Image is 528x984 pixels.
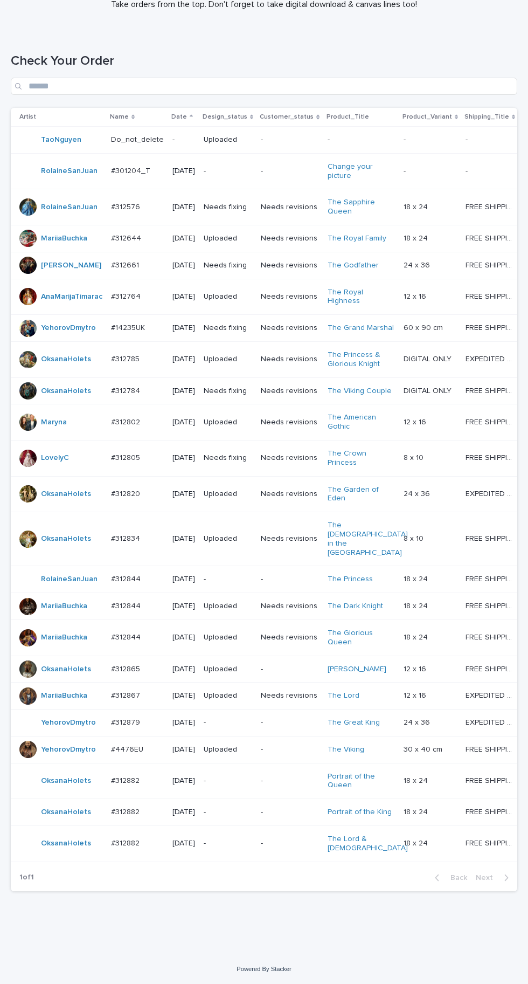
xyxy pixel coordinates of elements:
[466,451,517,463] p: FREE SHIPPING - preview in 1-2 business days, after your approval delivery will take 5-10 b.d.
[466,232,517,243] p: FREE SHIPPING - preview in 1-2 business days, after your approval delivery will take 5-10 b.d.
[204,575,252,584] p: -
[204,234,252,243] p: Uploaded
[261,575,318,584] p: -
[404,451,426,463] p: 8 x 10
[426,873,471,883] button: Back
[204,745,252,754] p: Uploaded
[328,413,395,431] a: The American Gothic
[41,745,96,754] a: YehorovDmytro
[41,490,91,499] a: OksanaHolets
[328,234,386,243] a: The Royal Family
[111,232,143,243] p: #312644
[328,261,379,270] a: The Godfather
[466,201,517,212] p: FREE SHIPPING - preview in 1-2 business days, after your approval delivery will take 5-10 b.d.
[404,259,432,270] p: 24 x 36
[19,111,36,123] p: Artist
[204,534,252,543] p: Uploaded
[111,259,141,270] p: #312661
[466,806,517,817] p: FREE SHIPPING - preview in 1-2 business days, after your approval delivery will take 5-10 b.d.
[111,353,142,364] p: #312785
[261,839,318,848] p: -
[404,487,432,499] p: 24 x 36
[402,111,452,123] p: Product_Variant
[172,665,195,674] p: [DATE]
[110,111,129,123] p: Name
[41,453,69,463] a: LovelyC
[404,290,428,301] p: 12 x 16
[466,290,517,301] p: FREE SHIPPING - preview in 1-2 business days, after your approval delivery will take 5-10 b.d.
[466,384,517,396] p: FREE SHIPPING - preview in 1-2 business days, after your approval delivery will take 5-10 b.d.
[204,261,252,270] p: Needs fixing
[404,806,430,817] p: 18 x 24
[328,162,395,181] a: Change your picture
[41,575,98,584] a: RolaineSanJuan
[476,874,499,882] span: Next
[328,575,373,584] a: The Princess
[204,839,252,848] p: -
[404,201,430,212] p: 18 x 24
[204,808,252,817] p: -
[111,164,152,176] p: #301204_T
[111,416,142,427] p: #312802
[172,745,195,754] p: [DATE]
[328,198,395,216] a: The Sapphire Queen
[41,534,91,543] a: OksanaHolets
[404,164,408,176] p: -
[41,839,91,848] a: OksanaHolets
[172,575,195,584] p: [DATE]
[444,874,467,882] span: Back
[261,718,318,727] p: -
[404,743,444,754] p: 30 x 40 cm
[204,167,252,176] p: -
[111,487,142,499] p: #312820
[204,418,252,427] p: Uploaded
[41,167,98,176] a: RolaineSanJuan
[328,485,395,504] a: The Garden of Eden
[41,355,91,364] a: OksanaHolets
[111,201,142,212] p: #312576
[261,776,318,786] p: -
[41,418,67,427] a: Maryna
[404,689,428,700] p: 12 x 16
[41,261,101,270] a: [PERSON_NAME]
[172,261,195,270] p: [DATE]
[111,631,143,642] p: #312844
[204,602,252,611] p: Uploaded
[204,633,252,642] p: Uploaded
[261,387,318,396] p: Needs revisions
[404,353,454,364] p: DIGITAL ONLY
[404,774,430,786] p: 18 x 24
[261,534,318,543] p: Needs revisions
[111,532,142,543] p: #312834
[111,689,142,700] p: #312867
[328,449,395,467] a: The Crown Princess
[172,808,195,817] p: [DATE]
[328,288,395,306] a: The Royal Highness
[172,292,195,301] p: [DATE]
[261,234,318,243] p: Needs revisions
[328,772,395,790] a: Portrait of the Queen
[41,292,102,301] a: AnaMarijaTimarac
[261,292,318,301] p: Needs revisions
[41,234,87,243] a: MariiaBuchka
[261,418,318,427] p: Needs revisions
[172,234,195,243] p: [DATE]
[204,203,252,212] p: Needs fixing
[204,355,252,364] p: Uploaded
[466,487,517,499] p: EXPEDITED SHIPPING - preview in 1 business day; delivery up to 5 business days after your approval.
[172,203,195,212] p: [DATE]
[111,806,142,817] p: #312882
[41,808,91,817] a: OksanaHolets
[328,691,359,700] a: The Lord
[261,602,318,611] p: Needs revisions
[328,602,383,611] a: The Dark Knight
[172,167,195,176] p: [DATE]
[204,776,252,786] p: -
[111,837,142,848] p: #312882
[172,534,195,543] p: [DATE]
[111,743,145,754] p: #4476EU
[204,718,252,727] p: -
[204,324,252,333] p: Needs fixing
[111,451,142,463] p: #312805
[466,133,470,144] p: -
